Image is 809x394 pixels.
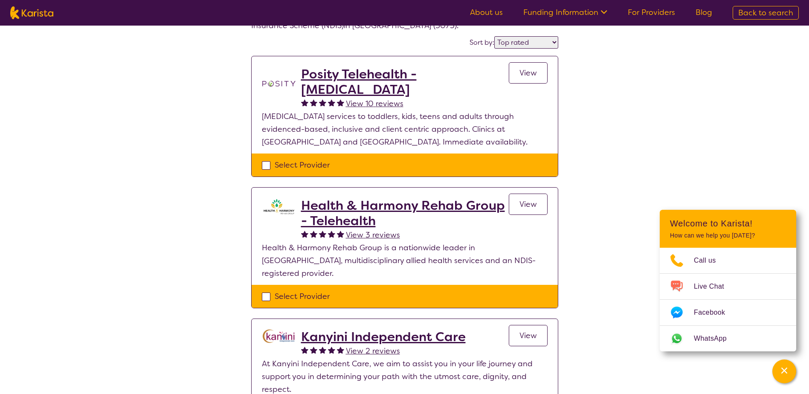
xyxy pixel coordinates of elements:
a: Posity Telehealth - [MEDICAL_DATA] [301,67,509,97]
a: For Providers [628,7,675,17]
img: fullstar [310,230,317,238]
img: fullstar [301,346,308,353]
button: Channel Menu [772,359,796,383]
img: fullstar [310,346,317,353]
img: hsplc5pgrcbqyuidfzbm.png [262,329,296,343]
span: WhatsApp [694,332,737,345]
span: Live Chat [694,280,734,293]
img: ztak9tblhgtrn1fit8ap.png [262,198,296,215]
span: Facebook [694,306,735,319]
img: fullstar [337,346,344,353]
a: Kanyini Independent Care [301,329,466,345]
span: View 3 reviews [346,230,400,240]
img: fullstar [310,99,317,106]
img: fullstar [328,230,335,238]
img: t1bslo80pcylnzwjhndq.png [262,67,296,101]
span: Back to search [738,8,793,18]
p: Health & Harmony Rehab Group is a nationwide leader in [GEOGRAPHIC_DATA], multidisciplinary allie... [262,241,548,280]
img: fullstar [328,346,335,353]
a: About us [470,7,503,17]
a: View 2 reviews [346,345,400,357]
img: fullstar [319,230,326,238]
img: fullstar [328,99,335,106]
span: View [519,68,537,78]
img: fullstar [337,99,344,106]
img: Karista logo [10,6,53,19]
img: fullstar [319,99,326,106]
a: Web link opens in a new tab. [660,326,796,351]
span: View [519,330,537,341]
img: fullstar [301,99,308,106]
a: View [509,194,548,215]
p: How can we help you [DATE]? [670,232,786,239]
a: View 10 reviews [346,97,403,110]
div: Channel Menu [660,210,796,351]
a: Funding Information [523,7,607,17]
label: Sort by: [470,38,494,47]
p: [MEDICAL_DATA] services to toddlers, kids, teens and adults through evidenced-based, inclusive an... [262,110,548,148]
img: fullstar [301,230,308,238]
h2: Welcome to Karista! [670,218,786,229]
a: Health & Harmony Rehab Group - Telehealth [301,198,509,229]
img: fullstar [337,230,344,238]
a: View [509,62,548,84]
span: View 10 reviews [346,98,403,109]
a: Blog [696,7,712,17]
img: fullstar [319,346,326,353]
span: View 2 reviews [346,346,400,356]
a: View [509,325,548,346]
span: Call us [694,254,726,267]
span: View [519,199,537,209]
a: View 3 reviews [346,229,400,241]
a: Back to search [733,6,799,20]
ul: Choose channel [660,248,796,351]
